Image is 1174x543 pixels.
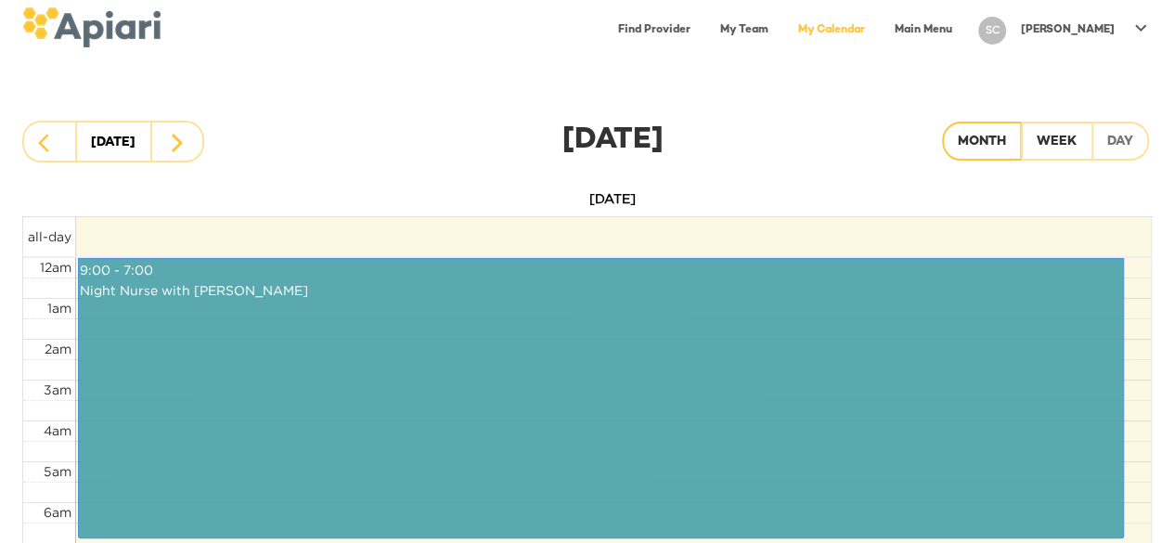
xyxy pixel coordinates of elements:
[958,131,1006,154] div: Month
[1021,22,1115,38] p: [PERSON_NAME]
[1021,122,1092,161] button: Week
[978,17,1006,45] div: SC
[942,122,1022,161] button: Month
[75,121,151,162] button: [DATE]
[589,191,636,205] span: [DATE]
[787,11,876,49] a: My Calendar
[47,301,71,315] span: 1am
[44,382,71,396] span: 3am
[40,260,71,274] span: 12am
[44,464,71,478] span: 5am
[44,505,71,519] span: 6am
[79,280,1123,301] div: Night Nurse with [PERSON_NAME]
[884,11,963,49] a: Main Menu
[22,7,161,47] img: logo
[45,342,71,356] span: 2am
[1091,122,1149,161] button: Day
[1107,131,1133,154] div: Day
[254,120,920,162] div: [DATE]
[78,258,1124,538] a: 9:00 - 7:00Night Nurse with [PERSON_NAME]
[80,263,153,277] span: 9:00 - 7:00
[709,11,780,49] a: My Team
[44,423,71,437] span: 4am
[91,130,135,156] div: [DATE]
[28,229,71,243] span: all-day
[1037,131,1077,154] div: Week
[607,11,702,49] a: Find Provider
